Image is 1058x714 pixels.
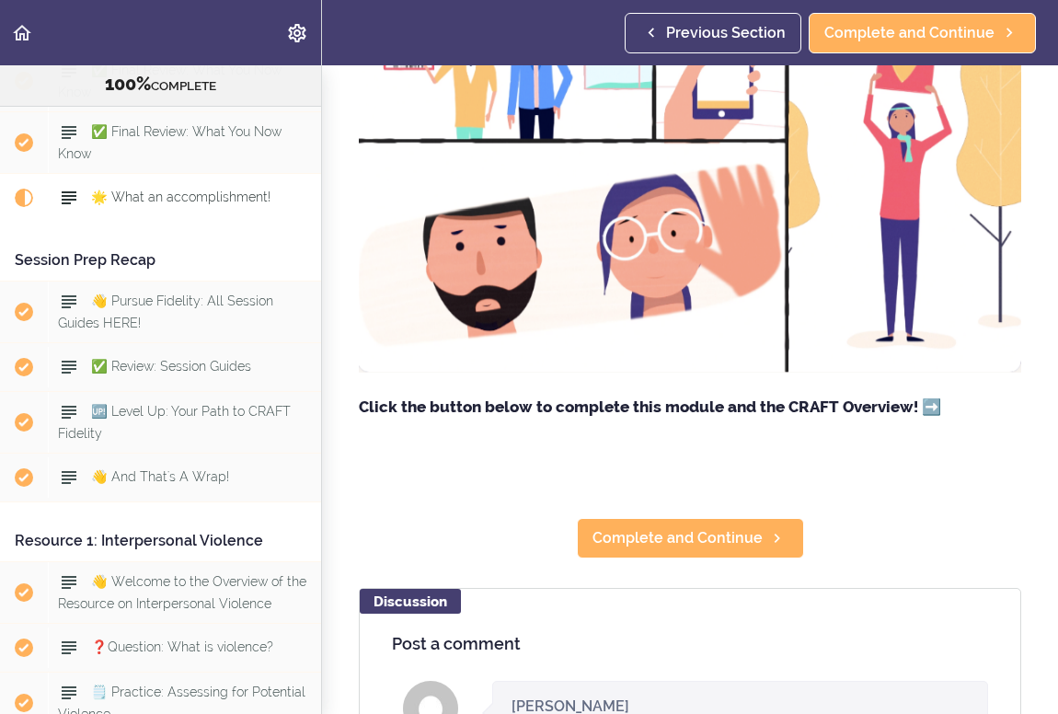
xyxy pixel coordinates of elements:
[58,294,273,329] span: 👋 Pursue Fidelity: All Session Guides HERE!
[286,22,308,44] svg: Settings Menu
[91,469,229,484] span: 👋 And That's A Wrap!
[824,22,995,44] span: Complete and Continue
[58,124,282,160] span: ✅ Final Review: What You Now Know
[58,404,291,440] span: 🆙 Level Up: Your Path to CRAFT Fidelity
[360,589,461,614] div: Discussion
[23,73,298,97] div: COMPLETE
[577,518,804,559] a: Complete and Continue
[58,574,306,610] span: 👋 Welcome to the Overview of the Resource on Interpersonal Violence
[625,13,801,53] a: Previous Section
[592,527,763,549] span: Complete and Continue
[91,190,270,204] span: 🌟 What an accomplishment!
[392,635,988,653] h4: Post a comment
[91,359,251,374] span: ✅ Review: Session Guides
[91,639,273,654] span: ❓Question: What is violence?
[666,22,786,44] span: Previous Section
[105,73,151,95] span: 100%
[809,13,1036,53] a: Complete and Continue
[359,397,941,416] strong: Click the button below to complete this module and the CRAFT Overview! ➡️
[11,22,33,44] svg: Back to course curriculum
